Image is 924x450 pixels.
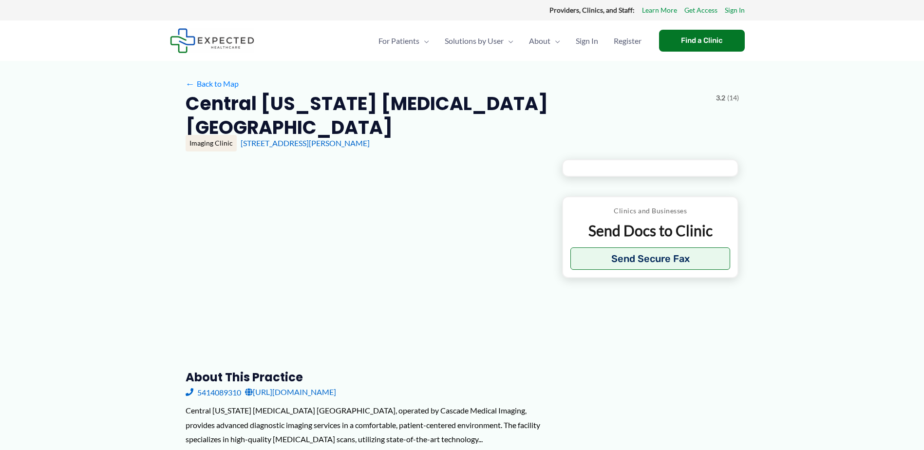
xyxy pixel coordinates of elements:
[186,403,547,447] div: Central [US_STATE] [MEDICAL_DATA] [GEOGRAPHIC_DATA], operated by Cascade Medical Imaging, provide...
[659,30,745,52] a: Find a Clinic
[186,370,547,385] h3: About this practice
[241,138,370,148] a: [STREET_ADDRESS][PERSON_NAME]
[419,24,429,58] span: Menu Toggle
[371,24,437,58] a: For PatientsMenu Toggle
[186,76,239,91] a: ←Back to Map
[614,24,641,58] span: Register
[684,4,717,17] a: Get Access
[727,92,739,104] span: (14)
[725,4,745,17] a: Sign In
[716,92,725,104] span: 3.2
[606,24,649,58] a: Register
[371,24,649,58] nav: Primary Site Navigation
[186,79,195,88] span: ←
[445,24,504,58] span: Solutions by User
[529,24,550,58] span: About
[568,24,606,58] a: Sign In
[642,4,677,17] a: Learn More
[570,221,731,240] p: Send Docs to Clinic
[170,28,254,53] img: Expected Healthcare Logo - side, dark font, small
[521,24,568,58] a: AboutMenu Toggle
[245,385,336,399] a: [URL][DOMAIN_NAME]
[186,92,708,140] h2: Central [US_STATE] [MEDICAL_DATA] [GEOGRAPHIC_DATA]
[378,24,419,58] span: For Patients
[186,135,237,151] div: Imaging Clinic
[504,24,513,58] span: Menu Toggle
[549,6,635,14] strong: Providers, Clinics, and Staff:
[186,385,241,399] a: 5414089310
[550,24,560,58] span: Menu Toggle
[576,24,598,58] span: Sign In
[437,24,521,58] a: Solutions by UserMenu Toggle
[570,247,731,270] button: Send Secure Fax
[570,205,731,217] p: Clinics and Businesses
